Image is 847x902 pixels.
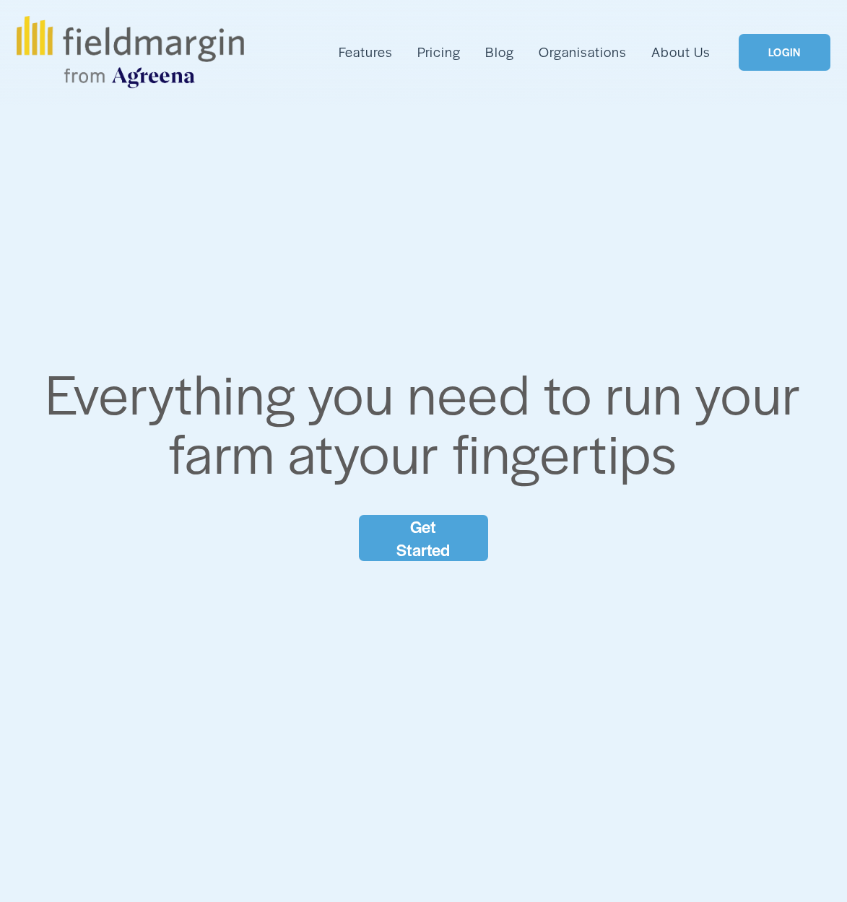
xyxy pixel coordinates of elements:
a: Get Started [359,515,488,561]
a: Blog [485,40,514,64]
span: Features [339,42,393,62]
img: fieldmargin.com [17,16,243,88]
a: Organisations [539,40,627,64]
a: Pricing [417,40,461,64]
a: About Us [651,40,711,64]
span: your fingertips [334,412,678,490]
a: folder dropdown [339,40,393,64]
a: LOGIN [739,34,830,71]
span: Everything you need to run your farm at [45,353,814,490]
